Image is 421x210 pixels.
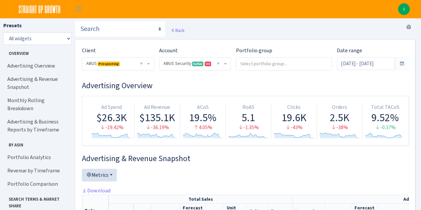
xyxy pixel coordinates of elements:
div: Ad Spend [92,104,131,111]
a: Portfolio Analytics [3,151,70,164]
label: Date range [337,47,362,55]
input: Select portfolio group... [236,58,331,70]
div: 4.05% [183,124,223,131]
span: Prospecting [98,62,120,66]
div: 19.6K [274,111,314,124]
a: k [398,3,410,15]
span: ABUS Security <span class="badge badge-success">Seller</span><span class="badge badge-danger" dat... [163,60,223,67]
a: Revenue by Timeframe [3,164,70,177]
div: 2.5K [319,111,359,124]
h3: Widget #2 [82,154,409,163]
span: Remove all items [140,60,142,67]
div: Orders [319,104,359,111]
a: Portfolio Comparison [3,177,70,191]
span: Search Terms & Market Share [4,193,70,209]
div: $26.3K [92,111,131,124]
a: Advertising & Business Reports by Timeframe [3,115,70,136]
div: -43% [274,124,314,131]
span: Overview [4,48,70,57]
div: Total TACoS [365,104,405,111]
span: ABUS <span class="badge badge-warning">Prospecting</span> [86,60,146,67]
label: Presets [3,22,22,30]
div: 9.52% [365,111,405,124]
label: Portfolio group [236,47,272,55]
a: Back [171,27,184,33]
div: ACoS [183,104,223,111]
a: Advertising & Revenue Snapshot [3,73,70,94]
a: Download [82,187,110,194]
a: Advertising Overview [3,59,70,73]
a: Monthly Rolling Breakdown [3,94,70,115]
img: kurt.nguyen [398,3,410,15]
div: 5.1 [228,111,268,124]
div: -36.19% [137,124,177,131]
button: Toggle navigation [70,4,87,15]
th: Total Sales [109,195,293,203]
div: -1.35% [228,124,268,131]
span: Remove all items [217,60,219,67]
div: RoAS [228,104,268,111]
span: ABUS <span class="badge badge-warning">Prospecting</span> [82,58,154,70]
button: Metrics [82,169,117,181]
div: -0.37% [365,124,405,131]
label: Client [82,47,96,55]
div: 19.5% [183,111,223,124]
span: By ASIN [4,139,70,148]
div: -19.42% [92,124,131,131]
div: Clicks [274,104,314,111]
span: US [205,62,211,66]
div: Ad Revenue [137,104,177,111]
h3: Widget #1 [82,81,409,91]
div: $135.1K [137,111,177,124]
label: Account [159,47,178,55]
div: -38% [319,124,359,131]
span: ABUS Security <span class="badge badge-success">Seller</span><span class="badge badge-danger" dat... [159,58,231,70]
span: Seller [192,62,203,66]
